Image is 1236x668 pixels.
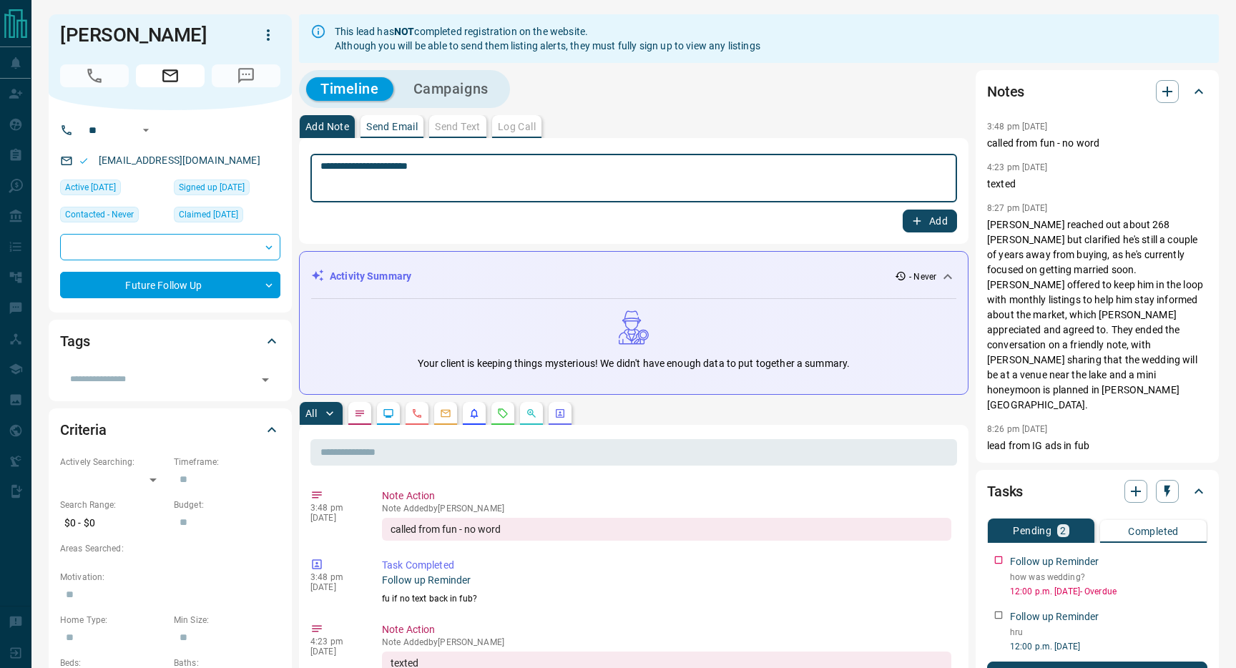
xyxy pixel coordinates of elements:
[60,456,167,468] p: Actively Searching:
[394,26,414,37] strong: NOT
[310,572,360,582] p: 3:48 pm
[987,136,1207,151] p: called from fun - no word
[60,413,280,447] div: Criteria
[1010,585,1207,598] p: 12:00 p.m. [DATE] - Overdue
[60,498,167,511] p: Search Range:
[903,210,957,232] button: Add
[60,542,280,555] p: Areas Searched:
[987,424,1048,434] p: 8:26 pm [DATE]
[1010,571,1207,584] p: how was wedding?
[60,180,167,200] div: Mon May 19 2025
[1013,526,1051,536] p: Pending
[136,64,205,87] span: Email
[987,80,1024,103] h2: Notes
[1010,609,1099,624] p: Follow up Reminder
[60,272,280,298] div: Future Follow Up
[60,614,167,627] p: Home Type:
[212,64,280,87] span: No Number
[179,180,245,195] span: Signed up [DATE]
[60,511,167,535] p: $0 - $0
[1128,526,1179,536] p: Completed
[382,637,951,647] p: Note Added by [PERSON_NAME]
[174,614,280,627] p: Min Size:
[354,408,366,419] svg: Notes
[909,270,936,283] p: - Never
[137,122,154,139] button: Open
[987,122,1048,132] p: 3:48 pm [DATE]
[60,24,235,46] h1: [PERSON_NAME]
[382,573,951,588] p: Follow up Reminder
[382,504,951,514] p: Note Added by [PERSON_NAME]
[383,408,394,419] svg: Lead Browsing Activity
[79,156,89,166] svg: Email Valid
[987,474,1207,509] div: Tasks
[382,518,951,541] div: called from fun - no word
[60,64,129,87] span: No Number
[1010,640,1207,653] p: 12:00 p.m. [DATE]
[987,438,1207,453] p: lead from IG ads in fub
[335,19,760,59] div: This lead has completed registration on the website. Although you will be able to send them listi...
[174,456,280,468] p: Timeframe:
[310,503,360,513] p: 3:48 pm
[987,480,1023,503] h2: Tasks
[174,498,280,511] p: Budget:
[526,408,537,419] svg: Opportunities
[366,122,418,132] p: Send Email
[306,77,393,101] button: Timeline
[310,647,360,657] p: [DATE]
[60,330,89,353] h2: Tags
[60,418,107,441] h2: Criteria
[399,77,503,101] button: Campaigns
[469,408,480,419] svg: Listing Alerts
[497,408,509,419] svg: Requests
[65,207,134,222] span: Contacted - Never
[311,263,956,290] div: Activity Summary- Never
[60,571,280,584] p: Motivation:
[1010,554,1099,569] p: Follow up Reminder
[987,162,1048,172] p: 4:23 pm [DATE]
[987,203,1048,213] p: 8:27 pm [DATE]
[382,488,951,504] p: Note Action
[310,513,360,523] p: [DATE]
[382,558,951,573] p: Task Completed
[1060,526,1066,536] p: 2
[255,370,275,390] button: Open
[310,637,360,647] p: 4:23 pm
[174,207,280,227] div: Mon May 19 2025
[310,582,360,592] p: [DATE]
[554,408,566,419] svg: Agent Actions
[60,324,280,358] div: Tags
[440,408,451,419] svg: Emails
[987,74,1207,109] div: Notes
[99,154,260,166] a: [EMAIL_ADDRESS][DOMAIN_NAME]
[305,408,317,418] p: All
[411,408,423,419] svg: Calls
[1010,626,1207,639] p: hru
[382,622,951,637] p: Note Action
[330,269,411,284] p: Activity Summary
[987,217,1207,413] p: [PERSON_NAME] reached out about 268 [PERSON_NAME] but clarified he's still a couple of years away...
[174,180,280,200] div: Mon May 19 2025
[418,356,850,371] p: Your client is keeping things mysterious! We didn't have enough data to put together a summary.
[382,592,951,605] p: fu if no text back in fub?
[987,177,1207,192] p: texted
[179,207,238,222] span: Claimed [DATE]
[305,122,349,132] p: Add Note
[65,180,116,195] span: Active [DATE]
